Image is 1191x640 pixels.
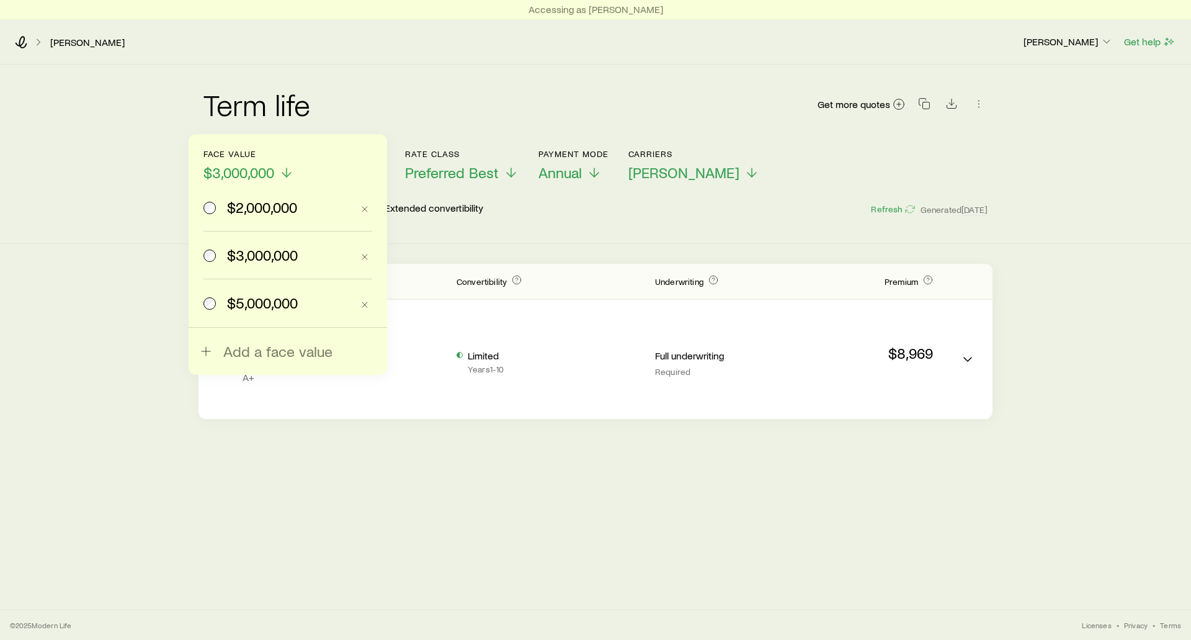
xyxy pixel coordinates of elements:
span: • [1153,620,1155,630]
p: Face value [203,149,294,159]
p: © 2025 Modern Life [10,620,72,630]
p: Required [655,367,794,377]
p: $8,969 [804,345,933,362]
p: Years 1 - 10 [468,364,504,374]
a: Download CSV [943,100,960,112]
h2: Term life [203,89,310,119]
button: Get help [1123,35,1176,49]
span: Generated [921,204,988,215]
p: Carriers [628,149,759,159]
p: Accessing as [PERSON_NAME] [529,3,663,16]
span: $3,000,000 [203,164,274,181]
p: Convertibility [457,276,507,287]
p: Limited [468,349,504,364]
button: Payment ModeAnnual [538,149,609,182]
span: Get more quotes [818,99,890,109]
div: Term quotes [198,264,993,419]
button: Carriers[PERSON_NAME] [628,149,759,182]
a: Terms [1160,620,1181,630]
p: A+ [208,371,288,384]
span: [PERSON_NAME] [628,164,739,181]
p: Premium [885,276,918,287]
button: Face value$3,000,000 [203,149,294,182]
span: • [1117,620,1119,630]
a: Privacy [1124,620,1148,630]
p: Full underwriting [655,349,794,364]
p: Extended convertibility [385,202,483,217]
span: [DATE] [961,204,988,215]
p: Underwriting [655,276,703,287]
a: Get more quotes [817,97,906,112]
p: [PERSON_NAME] [1024,35,1113,48]
span: Annual [538,164,582,181]
button: Rate ClassPreferred Best [405,149,519,182]
button: Refresh [870,204,915,215]
span: Preferred Best [405,164,499,181]
button: [PERSON_NAME] [1023,35,1113,50]
a: Licenses [1082,620,1111,630]
a: [PERSON_NAME] [50,37,125,48]
p: Payment Mode [538,149,609,159]
p: Rate Class [405,149,519,159]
